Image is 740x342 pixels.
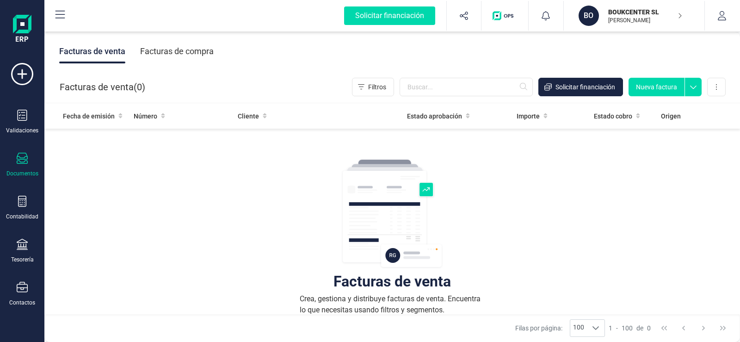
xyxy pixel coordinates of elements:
[609,323,612,333] span: 1
[400,78,533,96] input: Buscar...
[555,82,615,92] span: Solicitar financiación
[570,320,587,336] span: 100
[60,78,145,96] div: Facturas de venta ( )
[608,17,682,24] p: [PERSON_NAME]
[622,323,633,333] span: 100
[6,213,38,220] div: Contabilidad
[63,112,115,121] span: Fecha de emisión
[655,319,673,337] button: First Page
[538,78,623,96] button: Solicitar financiación
[6,127,38,134] div: Validaciones
[140,39,214,63] div: Facturas de compra
[13,15,31,44] img: Logo Finanedi
[575,1,693,31] button: BOBOUKCENTER SL[PERSON_NAME]
[238,112,259,121] span: Cliente
[341,158,443,269] img: img-empty-table.svg
[493,11,517,20] img: Logo de OPS
[714,319,732,337] button: Last Page
[629,78,684,96] button: Nueva factura
[333,1,446,31] button: Solicitar financiación
[515,319,605,337] div: Filas por página:
[517,112,540,121] span: Importe
[636,323,643,333] span: de
[134,112,157,121] span: Número
[368,82,386,92] span: Filtros
[661,112,681,121] span: Origen
[59,39,125,63] div: Facturas de venta
[344,6,435,25] div: Solicitar financiación
[6,170,38,177] div: Documentos
[609,323,651,333] div: -
[300,293,485,316] div: Crea, gestiona y distribuye facturas de venta. Encuentra lo que necesitas usando filtros y segmen...
[675,319,692,337] button: Previous Page
[594,112,632,121] span: Estado cobro
[9,299,35,306] div: Contactos
[407,112,462,121] span: Estado aprobación
[608,7,682,17] p: BOUKCENTER SL
[695,319,712,337] button: Next Page
[579,6,599,26] div: BO
[137,81,142,93] span: 0
[352,78,394,96] button: Filtros
[11,256,34,263] div: Tesorería
[647,323,651,333] span: 0
[333,277,451,286] div: Facturas de venta
[487,1,523,31] button: Logo de OPS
